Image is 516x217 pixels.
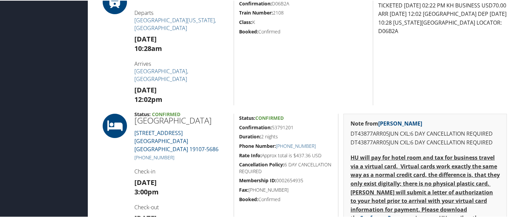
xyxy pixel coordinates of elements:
h5: K [239,18,368,25]
h5: 6 DAY CANCELLATION REQUIRED [239,161,333,174]
strong: [DATE] [134,177,157,186]
h5: Approx total is $437.36 USD [239,152,333,158]
strong: 10:28am [134,43,162,52]
h2: [GEOGRAPHIC_DATA] [134,114,229,126]
a: [PHONE_NUMBER] [276,142,316,148]
strong: Phone Number: [239,142,276,148]
strong: Rate Info: [239,152,262,158]
h4: Departs [134,8,229,31]
h5: 2 nights [239,133,333,139]
h5: [PHONE_NUMBER] [239,186,333,193]
strong: Booked: [239,195,258,202]
span: Confirmed [255,114,284,120]
h5: 2108 [239,9,368,16]
a: [PHONE_NUMBER] [134,154,174,160]
strong: Duration: [239,133,261,139]
strong: Train Number: [239,9,273,15]
h4: Check-in [134,167,229,174]
a: [PERSON_NAME] [378,119,422,127]
a: [GEOGRAPHIC_DATA][US_STATE], [GEOGRAPHIC_DATA] [134,16,216,31]
strong: Fax: [239,186,249,192]
p: TICKETED [DATE] 02:22 PM KH BUSINESS USD70.00 ARR [DATE] 12:02 [GEOGRAPHIC_DATA] DEP [DATE] 10:28... [378,1,507,35]
strong: [DATE] [134,34,157,43]
strong: Confirmation: [239,124,272,130]
h4: Arrives [134,59,229,82]
h4: Check-out [134,203,229,210]
strong: Status: [239,114,255,120]
strong: Class: [239,18,252,25]
strong: Membership ID: [239,177,276,183]
strong: Booked: [239,28,258,34]
h5: 53791201 [239,124,333,130]
p: DT43877ARR05JUN CXL:6 DAY CANCELLATION REQUIRED DT43877ARR05JUN CXL:6 DAY CANCELLATION REQUIRED [351,129,500,146]
span: Confirmed [152,110,180,117]
h5: 0002654935 [239,177,333,183]
strong: 12:02pm [134,94,162,103]
h5: Confirmed [239,28,368,34]
strong: [DATE] [134,85,157,94]
strong: Note from [351,119,422,127]
a: [STREET_ADDRESS][GEOGRAPHIC_DATA] [GEOGRAPHIC_DATA] 19107-5686 [134,129,218,152]
h5: Confirmed [239,195,333,202]
strong: Status: [134,110,151,117]
strong: 3:00pm [134,187,159,196]
strong: Cancellation Policy: [239,161,284,167]
a: [GEOGRAPHIC_DATA], [GEOGRAPHIC_DATA] [134,67,188,82]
